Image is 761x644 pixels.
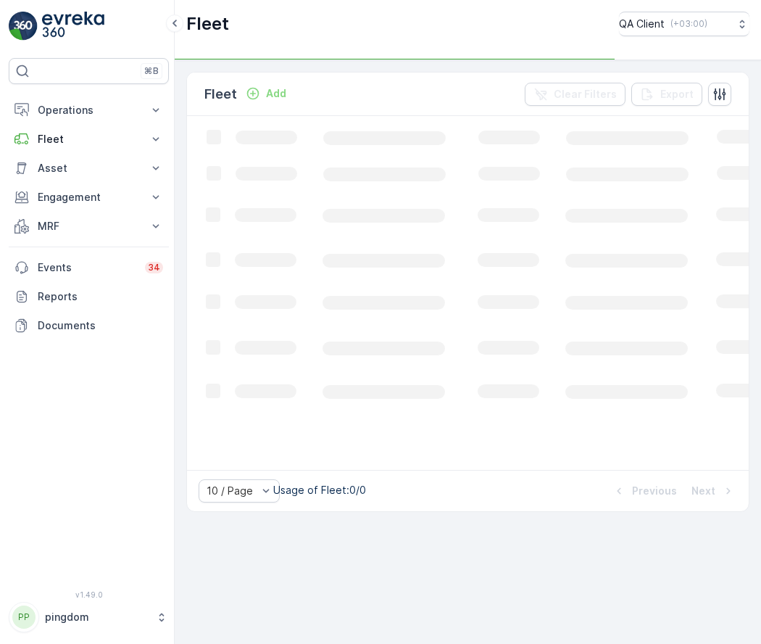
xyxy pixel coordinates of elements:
[9,253,169,282] a: Events34
[9,602,169,632] button: PPpingdom
[9,154,169,183] button: Asset
[9,212,169,241] button: MRF
[38,318,163,333] p: Documents
[9,282,169,311] a: Reports
[619,12,749,36] button: QA Client(+03:00)
[266,86,286,101] p: Add
[38,219,140,234] p: MRF
[619,17,665,31] p: QA Client
[38,289,163,304] p: Reports
[42,12,104,41] img: logo_light-DOdMpM7g.png
[144,65,159,77] p: ⌘B
[9,96,169,125] button: Operations
[9,311,169,340] a: Documents
[186,12,229,36] p: Fleet
[273,483,366,498] p: Usage of Fleet : 0/0
[525,83,625,106] button: Clear Filters
[660,87,694,102] p: Export
[9,125,169,154] button: Fleet
[9,183,169,212] button: Engagement
[691,484,715,498] p: Next
[670,18,707,30] p: ( +03:00 )
[9,590,169,599] span: v 1.49.0
[38,132,140,146] p: Fleet
[631,83,702,106] button: Export
[38,190,140,205] p: Engagement
[148,262,160,273] p: 34
[632,484,677,498] p: Previous
[38,161,140,176] p: Asset
[38,103,140,117] p: Operations
[12,606,36,629] div: PP
[45,610,149,624] p: pingdom
[240,85,292,102] button: Add
[38,260,136,275] p: Events
[204,84,237,104] p: Fleet
[610,482,678,500] button: Previous
[9,12,38,41] img: logo
[554,87,617,102] p: Clear Filters
[690,482,737,500] button: Next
